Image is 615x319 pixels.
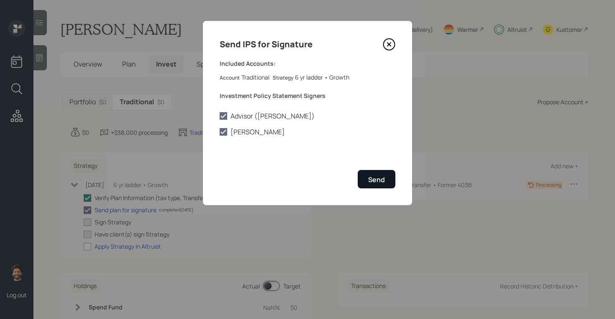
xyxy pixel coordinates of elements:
div: 6 yr ladder • Growth [295,73,349,82]
h4: Send IPS for Signature [220,38,313,51]
div: Traditional [241,73,269,82]
label: Included Accounts: [220,59,395,68]
label: Advisor ([PERSON_NAME]) [220,111,395,121]
button: Send [358,170,395,188]
label: Strategy [273,75,293,82]
label: Account [220,75,240,82]
label: Investment Policy Statement Signers [220,92,395,100]
label: [PERSON_NAME] [220,127,395,136]
div: Send [368,175,385,184]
